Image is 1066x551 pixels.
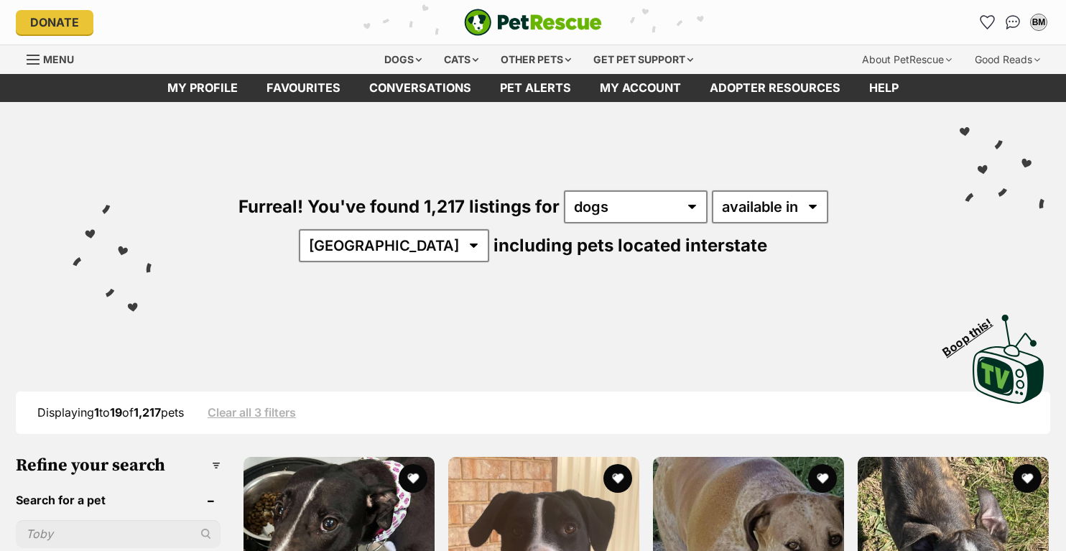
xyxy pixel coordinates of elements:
[1006,15,1021,29] img: chat-41dd97257d64d25036548639549fe6c8038ab92f7586957e7f3b1b290dea8141.svg
[208,406,296,419] a: Clear all 3 filters
[965,45,1050,74] div: Good Reads
[975,11,1050,34] ul: Account quick links
[585,74,695,102] a: My account
[16,494,221,506] header: Search for a pet
[464,9,602,36] a: PetRescue
[94,405,99,420] strong: 1
[252,74,355,102] a: Favourites
[973,302,1044,407] a: Boop this!
[973,315,1044,404] img: PetRescue TV logo
[1027,11,1050,34] button: My account
[486,74,585,102] a: Pet alerts
[1001,11,1024,34] a: Conversations
[16,455,221,476] h3: Refine your search
[16,520,221,547] input: Toby
[695,74,855,102] a: Adopter resources
[940,307,1006,358] span: Boop this!
[37,405,184,420] span: Displaying to of pets
[134,405,161,420] strong: 1,217
[153,74,252,102] a: My profile
[434,45,488,74] div: Cats
[603,464,632,493] button: favourite
[464,9,602,36] img: logo-e224e6f780fb5917bec1dbf3a21bbac754714ae5b6737aabdf751b685950b380.svg
[491,45,581,74] div: Other pets
[493,235,767,256] span: including pets located interstate
[238,196,560,217] span: Furreal! You've found 1,217 listings for
[16,10,93,34] a: Donate
[583,45,703,74] div: Get pet support
[110,405,122,420] strong: 19
[855,74,913,102] a: Help
[27,45,84,71] a: Menu
[1032,15,1046,29] div: BM
[399,464,427,493] button: favourite
[43,53,74,65] span: Menu
[808,464,837,493] button: favourite
[852,45,962,74] div: About PetRescue
[1013,464,1042,493] button: favourite
[975,11,998,34] a: Favourites
[374,45,432,74] div: Dogs
[355,74,486,102] a: conversations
